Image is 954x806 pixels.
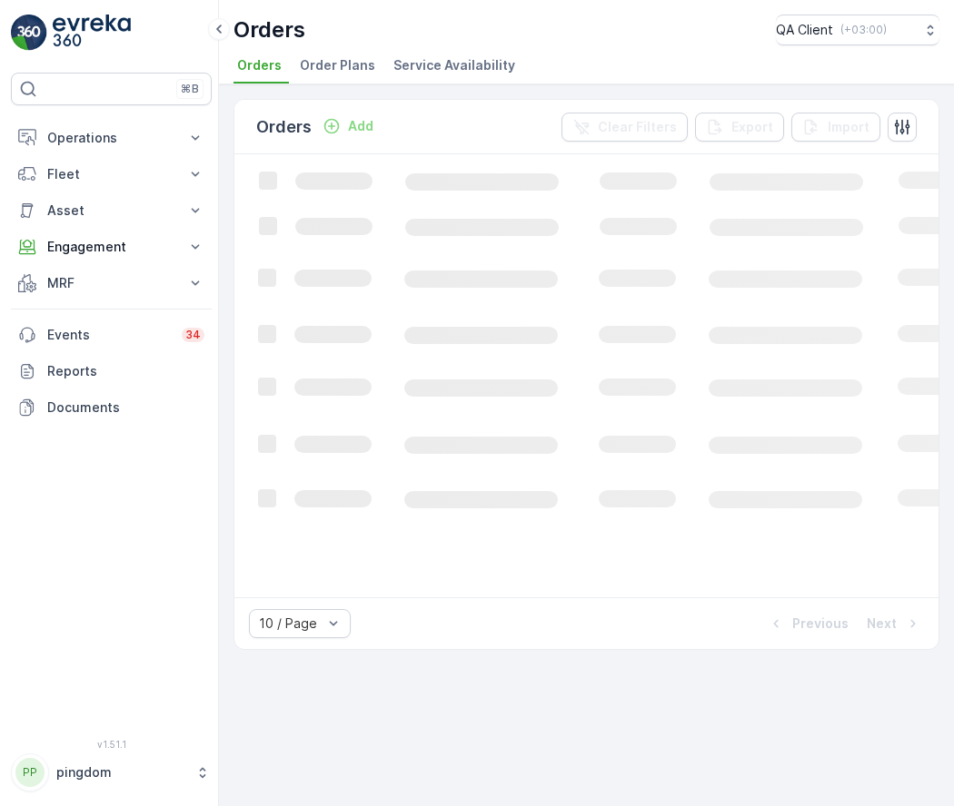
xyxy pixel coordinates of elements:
[181,82,199,96] p: ⌘B
[11,15,47,51] img: logo
[828,118,870,136] p: Import
[47,398,204,417] p: Documents
[11,192,212,229] button: Asset
[185,328,201,342] p: 34
[867,614,897,633] p: Next
[776,21,833,39] p: QA Client
[15,758,45,787] div: PP
[47,326,171,344] p: Events
[11,229,212,265] button: Engagement
[791,113,880,142] button: Import
[792,614,849,633] p: Previous
[300,56,375,74] span: Order Plans
[11,389,212,426] a: Documents
[237,56,282,74] span: Orders
[11,265,212,301] button: MRF
[348,117,373,135] p: Add
[11,753,212,791] button: PPpingdom
[865,613,924,634] button: Next
[256,114,312,140] p: Orders
[56,763,186,781] p: pingdom
[47,201,175,220] p: Asset
[11,120,212,156] button: Operations
[393,56,515,74] span: Service Availability
[731,118,773,136] p: Export
[561,113,688,142] button: Clear Filters
[840,23,887,37] p: ( +03:00 )
[598,118,677,136] p: Clear Filters
[11,739,212,750] span: v 1.51.1
[11,353,212,389] a: Reports
[234,15,305,44] p: Orders
[47,129,175,147] p: Operations
[53,15,131,51] img: logo_light-DOdMpM7g.png
[765,613,850,634] button: Previous
[47,165,175,183] p: Fleet
[11,156,212,192] button: Fleet
[695,113,784,142] button: Export
[47,362,204,380] p: Reports
[47,238,175,256] p: Engagement
[776,15,939,45] button: QA Client(+03:00)
[315,115,381,137] button: Add
[11,317,212,353] a: Events34
[47,274,175,292] p: MRF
